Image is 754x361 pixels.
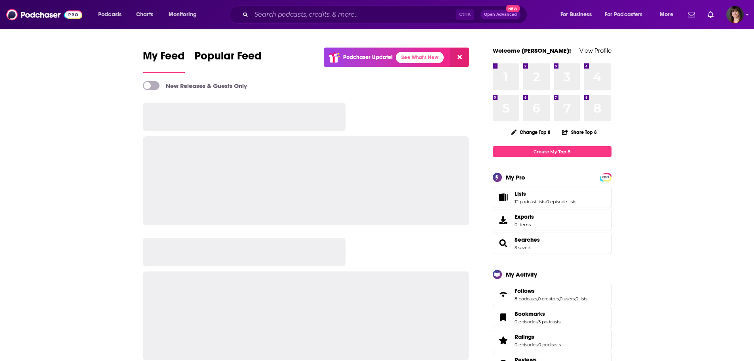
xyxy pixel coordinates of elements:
[575,296,575,302] span: ,
[515,236,540,243] a: Searches
[654,8,683,21] button: open menu
[515,245,530,250] a: 3 saved
[605,9,643,20] span: For Podcasters
[515,342,537,348] a: 0 episodes
[493,210,612,231] a: Exports
[515,190,576,197] a: Lists
[537,342,538,348] span: ,
[493,47,571,54] a: Welcome [PERSON_NAME]!
[601,174,610,180] a: PRO
[496,192,511,203] a: Lists
[600,8,654,21] button: open menu
[493,284,612,305] span: Follows
[515,287,535,294] span: Follows
[538,342,561,348] a: 0 podcasts
[131,8,158,21] a: Charts
[143,49,185,73] a: My Feed
[481,10,520,19] button: Open AdvancedNew
[169,9,197,20] span: Monitoring
[496,215,511,226] span: Exports
[515,296,537,302] a: 8 podcasts
[560,9,592,20] span: For Business
[560,296,575,302] a: 0 users
[506,174,525,181] div: My Pro
[515,310,545,317] span: Bookmarks
[575,296,587,302] a: 0 lists
[6,7,82,22] img: Podchaser - Follow, Share and Rate Podcasts
[579,47,612,54] a: View Profile
[515,333,534,340] span: Ratings
[143,49,185,67] span: My Feed
[251,8,456,21] input: Search podcasts, credits, & more...
[507,127,556,137] button: Change Top 8
[537,319,538,325] span: ,
[163,8,207,21] button: open menu
[396,52,444,63] a: See What's New
[705,8,717,21] a: Show notifications dropdown
[496,289,511,300] a: Follows
[555,8,602,21] button: open menu
[685,8,698,21] a: Show notifications dropdown
[493,187,612,208] span: Lists
[726,6,744,23] span: Logged in as AKChaney
[493,330,612,351] span: Ratings
[506,271,537,278] div: My Activity
[726,6,744,23] button: Show profile menu
[496,312,511,323] a: Bookmarks
[562,124,597,140] button: Share Top 8
[456,10,474,20] span: Ctrl K
[484,13,517,17] span: Open Advanced
[343,54,393,61] p: Podchaser Update!
[538,296,559,302] a: 0 creators
[515,333,561,340] a: Ratings
[515,190,526,197] span: Lists
[136,9,153,20] span: Charts
[545,199,546,204] span: ,
[726,6,744,23] img: User Profile
[93,8,132,21] button: open menu
[98,9,122,20] span: Podcasts
[559,296,560,302] span: ,
[143,81,247,90] a: New Releases & Guests Only
[538,319,560,325] a: 3 podcasts
[515,222,534,227] span: 0 items
[515,213,534,220] span: Exports
[515,310,560,317] a: Bookmarks
[537,296,538,302] span: ,
[194,49,262,73] a: Popular Feed
[506,5,520,12] span: New
[493,307,612,328] span: Bookmarks
[515,319,537,325] a: 0 episodes
[515,199,545,204] a: 12 podcast lists
[546,199,576,204] a: 0 episode lists
[660,9,673,20] span: More
[237,6,535,24] div: Search podcasts, credits, & more...
[496,238,511,249] a: Searches
[493,146,612,157] a: Create My Top 8
[194,49,262,67] span: Popular Feed
[515,287,587,294] a: Follows
[496,335,511,346] a: Ratings
[493,233,612,254] span: Searches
